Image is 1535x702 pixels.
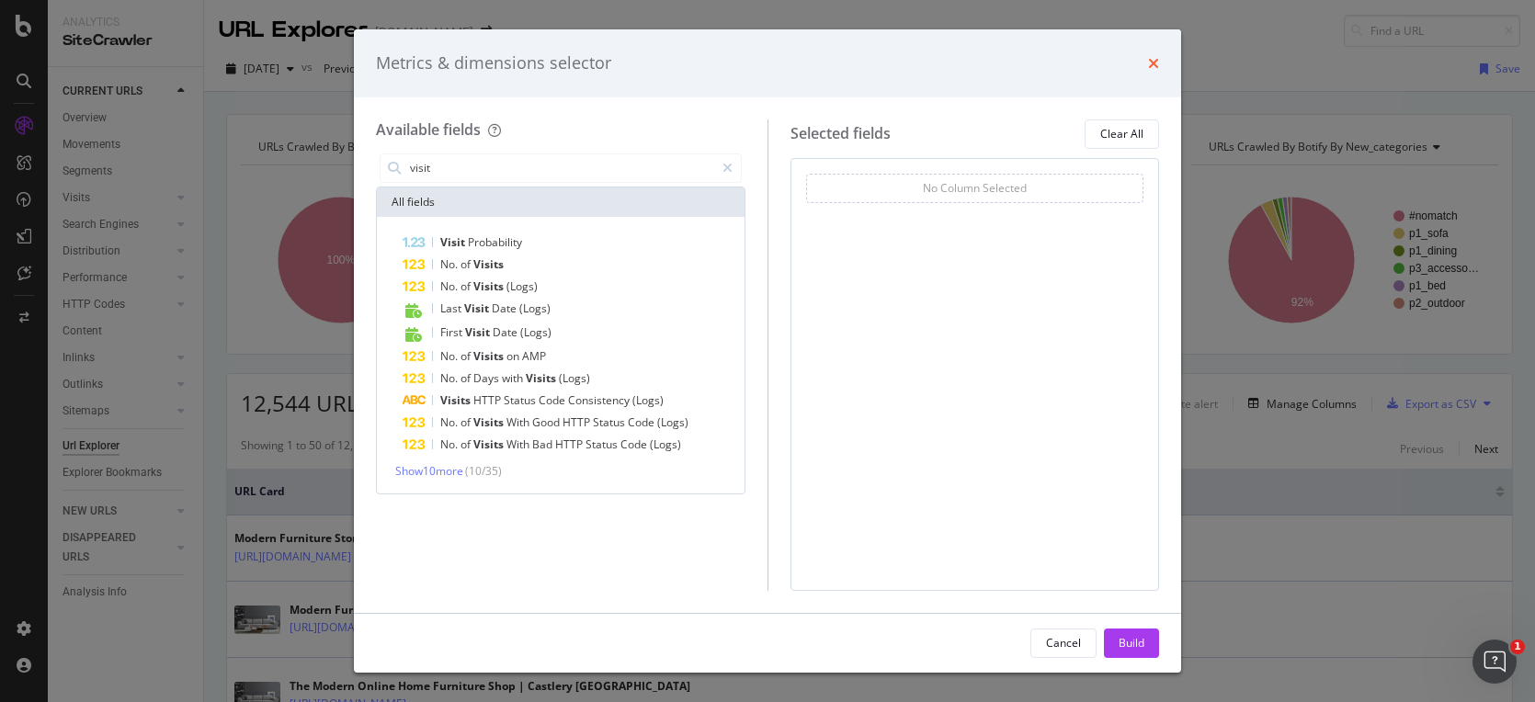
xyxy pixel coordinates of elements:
[657,414,688,430] span: (Logs)
[408,154,714,182] input: Search by field name
[460,348,473,364] span: of
[395,463,463,479] span: Show 10 more
[473,348,506,364] span: Visits
[1119,635,1144,651] div: Build
[1085,119,1159,149] button: Clear All
[506,436,532,452] span: With
[440,300,464,316] span: Last
[1472,640,1517,684] iframe: Intercom live chat
[440,324,465,340] span: First
[460,436,473,452] span: of
[506,414,532,430] span: With
[593,414,628,430] span: Status
[473,278,506,294] span: Visits
[376,119,481,140] div: Available fields
[440,414,460,430] span: No.
[632,392,664,408] span: (Logs)
[555,436,586,452] span: HTTP
[354,29,1181,673] div: modal
[473,370,502,386] span: Days
[532,414,563,430] span: Good
[506,348,522,364] span: on
[923,180,1027,196] div: No Column Selected
[526,370,559,386] span: Visits
[460,256,473,272] span: of
[1148,51,1159,75] div: times
[377,187,745,217] div: All fields
[650,436,681,452] span: (Logs)
[506,278,538,294] span: (Logs)
[460,278,473,294] span: of
[520,324,551,340] span: (Logs)
[468,234,522,250] span: Probability
[628,414,657,430] span: Code
[473,414,506,430] span: Visits
[440,370,460,386] span: No.
[465,324,493,340] span: Visit
[1100,126,1143,142] div: Clear All
[440,234,468,250] span: Visit
[790,123,891,144] div: Selected fields
[539,392,568,408] span: Code
[376,51,611,75] div: Metrics & dimensions selector
[473,436,506,452] span: Visits
[464,300,492,316] span: Visit
[473,392,504,408] span: HTTP
[492,300,519,316] span: Date
[1030,628,1097,658] button: Cancel
[473,256,504,272] span: Visits
[460,414,473,430] span: of
[532,436,555,452] span: Bad
[493,324,520,340] span: Date
[460,370,473,386] span: of
[522,348,546,364] span: AMP
[465,463,502,479] span: ( 10 / 35 )
[440,436,460,452] span: No.
[440,256,460,272] span: No.
[559,370,590,386] span: (Logs)
[568,392,632,408] span: Consistency
[1510,640,1525,654] span: 1
[504,392,539,408] span: Status
[586,436,620,452] span: Status
[1104,628,1159,658] button: Build
[519,300,551,316] span: (Logs)
[563,414,593,430] span: HTTP
[1046,635,1081,651] div: Cancel
[440,348,460,364] span: No.
[440,392,473,408] span: Visits
[440,278,460,294] span: No.
[502,370,526,386] span: with
[620,436,650,452] span: Code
